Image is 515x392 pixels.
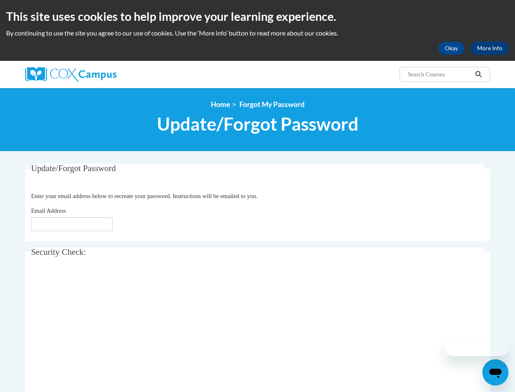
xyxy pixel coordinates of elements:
input: Search Courses [407,69,472,79]
a: Cox Campus [25,67,172,82]
span: Update/Forgot Password [31,163,116,173]
p: By continuing to use the site you agree to our use of cookies. Use the ‘More info’ button to read... [6,29,509,38]
img: Cox Campus [25,67,117,82]
span: Enter your email address below to recreate your password. Instructions will be emailed to you. [31,193,257,199]
button: Search [472,69,484,79]
iframe: Close message [425,340,442,356]
span: Email Address [31,207,66,214]
button: Okay [438,42,464,55]
iframe: Button to launch messaging window [482,359,508,385]
span: Update/Forgot Password [157,113,358,135]
iframe: Message from company [445,338,508,356]
h2: This site uses cookies to help improve your learning experience. [6,8,509,24]
a: Home [211,100,230,109]
input: Email [31,217,113,231]
span: Security Check: [31,247,86,257]
a: More Info [471,42,509,55]
span: Hi. How can we help? [5,6,66,12]
span: Forgot My Password [239,100,305,109]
